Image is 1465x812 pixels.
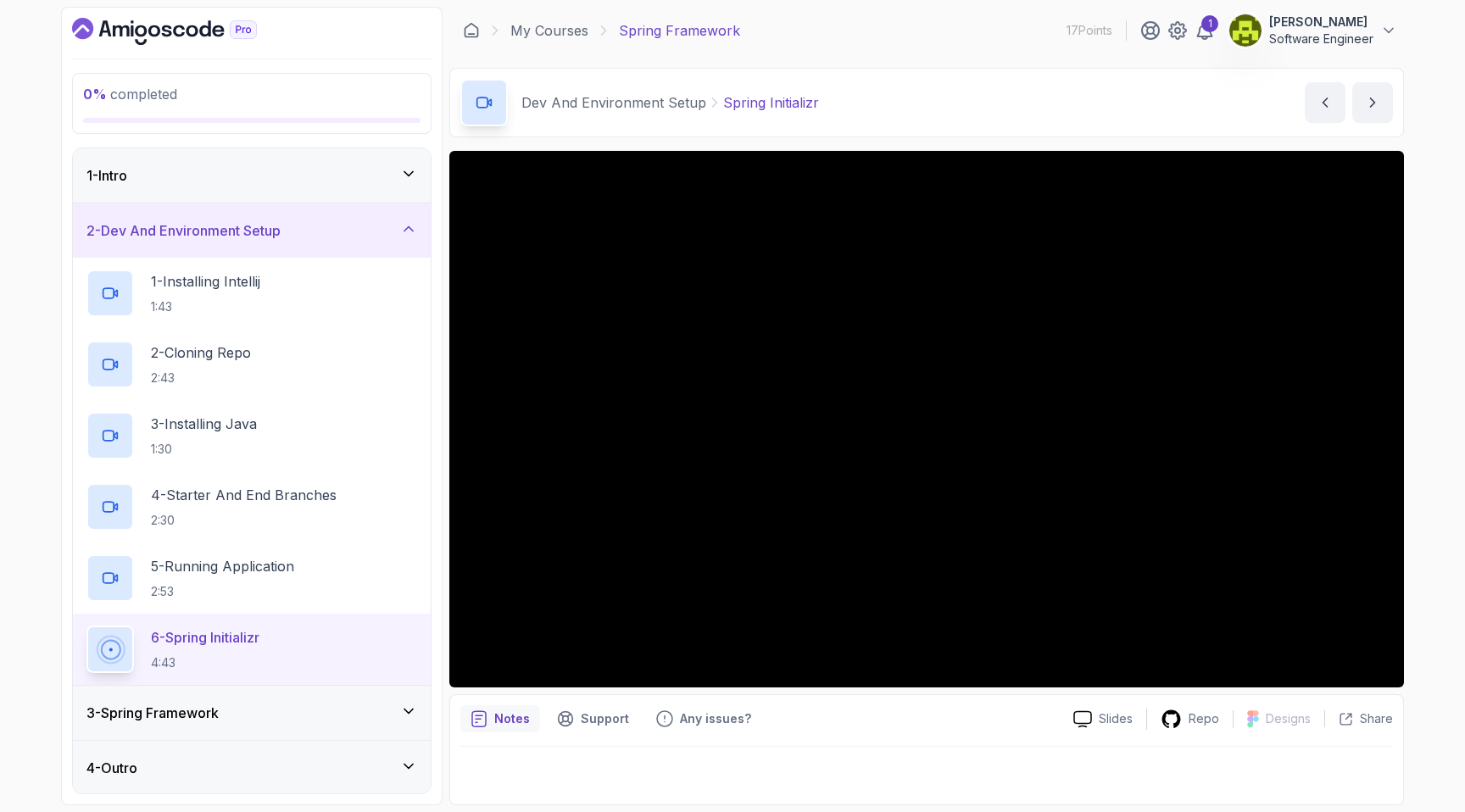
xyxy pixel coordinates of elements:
button: 4-Starter And End Branches2:30 [86,483,417,531]
a: Dashboard [463,22,480,39]
a: Slides [1060,710,1146,728]
button: Support button [547,705,639,732]
div: 1 [1201,15,1218,32]
img: user profile image [1229,14,1262,47]
p: 17 Points [1067,22,1112,39]
button: 1-Intro [73,148,431,203]
p: 4:43 [151,654,259,671]
button: 2-Dev And Environment Setup [73,203,431,258]
p: Slides [1099,710,1133,727]
p: Dev And Environment Setup [521,92,706,113]
h3: 2 - Dev And Environment Setup [86,220,281,241]
p: Designs [1266,710,1311,727]
button: 1-Installing Intellij1:43 [86,270,417,317]
a: My Courses [510,20,588,41]
p: Repo [1189,710,1219,727]
h3: 1 - Intro [86,165,127,186]
button: user profile image[PERSON_NAME]Software Engineer [1228,14,1397,47]
p: Support [581,710,629,727]
button: previous content [1305,82,1345,123]
h3: 4 - Outro [86,758,137,778]
p: Software Engineer [1269,31,1373,47]
p: 1:30 [151,441,257,458]
p: 6 - Spring Initializr [151,627,259,648]
button: next content [1352,82,1393,123]
p: 2:43 [151,370,251,387]
button: 4-Outro [73,741,431,795]
button: Share [1324,710,1393,727]
button: 6-Spring Initializr4:43 [86,626,417,673]
button: 3-Installing Java1:30 [86,412,417,459]
p: [PERSON_NAME] [1269,14,1373,31]
p: 1 - Installing Intellij [151,271,260,292]
button: Feedback button [646,705,761,732]
p: Share [1360,710,1393,727]
span: completed [83,86,177,103]
button: 3-Spring Framework [73,686,431,740]
p: 5 - Running Application [151,556,294,576]
button: notes button [460,705,540,732]
a: Repo [1147,709,1233,730]
button: 5-Running Application2:53 [86,554,417,602]
iframe: 6 - Spring Initializr [449,151,1404,687]
p: 2:53 [151,583,294,600]
p: Spring Initializr [723,92,819,113]
p: 3 - Installing Java [151,414,257,434]
p: 2 - Cloning Repo [151,342,251,363]
p: 1:43 [151,298,260,315]
span: 0 % [83,86,107,103]
h3: 3 - Spring Framework [86,703,219,723]
p: 4 - Starter And End Branches [151,485,337,505]
p: Notes [494,710,530,727]
p: Spring Framework [619,20,740,41]
a: 1 [1195,20,1215,41]
button: 2-Cloning Repo2:43 [86,341,417,388]
p: Any issues? [680,710,751,727]
p: 2:30 [151,512,337,529]
a: Dashboard [72,18,296,45]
